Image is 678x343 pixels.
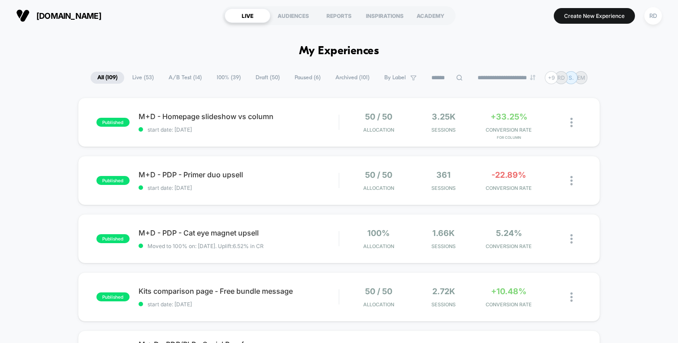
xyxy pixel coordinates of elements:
span: CONVERSION RATE [478,127,539,133]
span: Moved to 100% on: [DATE] . Uplift: 6.52% in CR [148,243,264,249]
span: Kits comparison page - Free bundle message [139,287,339,296]
div: + 9 [545,71,558,84]
h1: My Experiences [299,45,379,58]
div: INSPIRATIONS [362,9,408,23]
span: Draft ( 50 ) [249,72,287,84]
span: All ( 109 ) [91,72,124,84]
span: 50 / 50 [365,287,392,296]
span: CONVERSION RATE [478,243,539,249]
span: Sessions [413,301,474,308]
span: +10.48% [491,287,526,296]
span: Sessions [413,243,474,249]
span: Sessions [413,127,474,133]
span: Allocation [363,301,394,308]
span: for Column [478,135,539,140]
span: 361 [436,170,451,180]
div: LIVE [225,9,270,23]
span: Archived ( 101 ) [329,72,376,84]
img: close [570,234,573,244]
span: Allocation [363,127,394,133]
span: CONVERSION RATE [478,301,539,308]
span: M+D - PDP - Primer duo upsell [139,170,339,179]
span: 5.24% [496,228,522,238]
span: published [96,118,130,127]
span: Sessions [413,185,474,191]
span: 100% [367,228,390,238]
img: close [570,292,573,302]
span: published [96,234,130,243]
span: 50 / 50 [365,112,392,121]
img: close [570,176,573,185]
span: Live ( 53 ) [126,72,161,84]
div: REPORTS [316,9,362,23]
span: 3.25k [432,112,456,121]
img: close [570,118,573,127]
span: Paused ( 6 ) [288,72,327,84]
div: ACADEMY [408,9,453,23]
span: Allocation [363,185,394,191]
p: RD [557,74,565,81]
span: 2.72k [432,287,455,296]
span: -22.89% [491,170,526,180]
span: 50 / 50 [365,170,392,180]
span: 1.66k [432,228,455,238]
p: EM [577,74,585,81]
span: CONVERSION RATE [478,185,539,191]
span: Allocation [363,243,394,249]
button: [DOMAIN_NAME] [13,9,104,23]
img: Visually logo [16,9,30,22]
button: RD [642,7,665,25]
span: +33.25% [491,112,527,121]
span: published [96,176,130,185]
span: M+D - PDP - Cat eye magnet upsell [139,228,339,237]
span: start date: [DATE] [139,301,339,308]
span: start date: [DATE] [139,184,339,191]
span: M+D - Homepage slideshow vs column [139,112,339,121]
span: By Label [384,74,406,81]
p: S. [569,74,574,81]
img: end [530,75,535,80]
span: A/B Test ( 14 ) [162,72,209,84]
div: RD [644,7,662,25]
span: 100% ( 39 ) [210,72,248,84]
button: Create New Experience [554,8,635,24]
div: AUDIENCES [270,9,316,23]
span: published [96,292,130,301]
span: [DOMAIN_NAME] [36,11,101,21]
span: start date: [DATE] [139,126,339,133]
